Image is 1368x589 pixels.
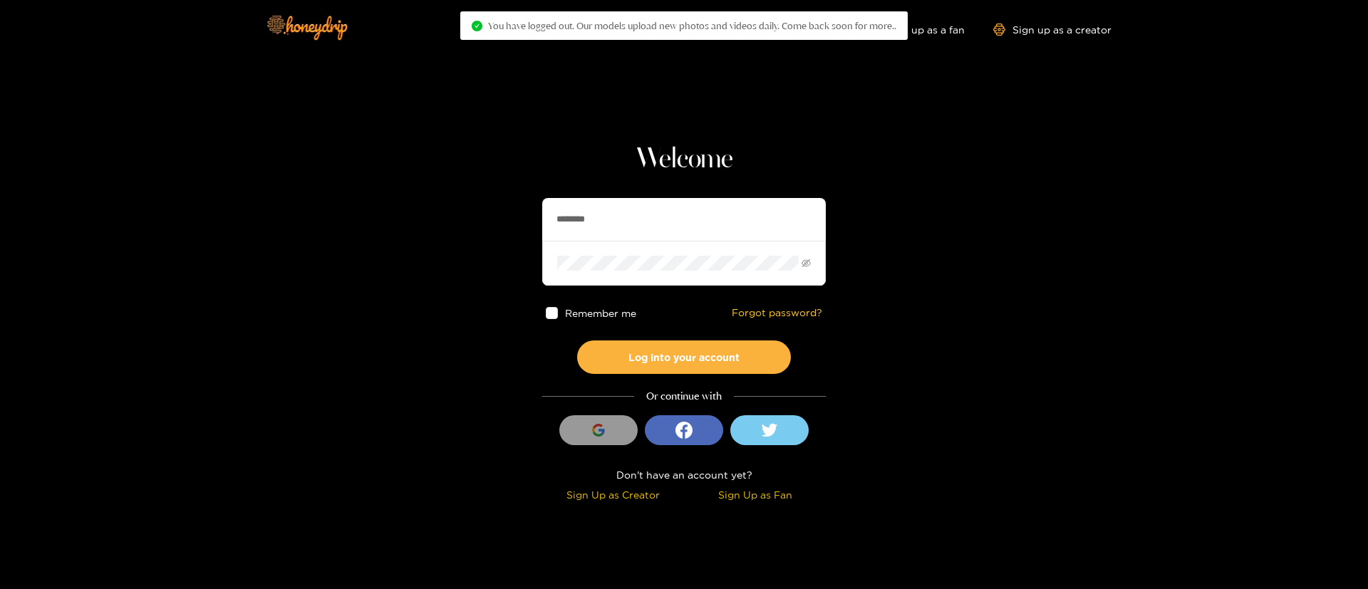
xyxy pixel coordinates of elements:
div: Sign Up as Creator [546,486,680,503]
span: check-circle [472,21,482,31]
a: Forgot password? [732,307,822,319]
span: Remember me [565,308,636,318]
span: You have logged out. Our models upload new photos and videos daily. Come back soon for more.. [488,20,896,31]
a: Sign up as a fan [867,24,965,36]
a: Sign up as a creator [993,24,1111,36]
div: Or continue with [542,388,826,405]
h1: Welcome [542,142,826,177]
div: Don't have an account yet? [542,466,826,483]
button: Log into your account [577,340,791,374]
span: eye-invisible [802,259,811,268]
div: Sign Up as Fan [688,486,822,503]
